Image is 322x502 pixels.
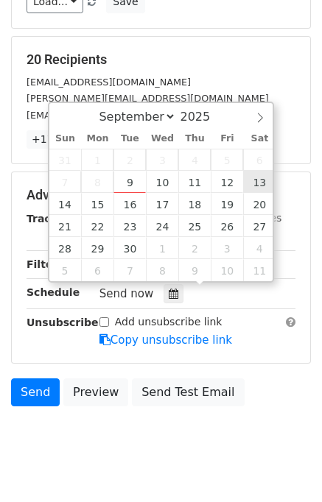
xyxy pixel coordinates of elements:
[113,237,146,259] span: September 30, 2025
[178,149,211,171] span: September 4, 2025
[211,193,243,215] span: September 19, 2025
[113,171,146,193] span: September 9, 2025
[243,237,276,259] span: October 4, 2025
[49,259,82,281] span: October 5, 2025
[211,259,243,281] span: October 10, 2025
[99,333,232,347] a: Copy unsubscribe link
[178,259,211,281] span: October 9, 2025
[178,193,211,215] span: September 18, 2025
[81,259,113,281] span: October 6, 2025
[49,149,82,171] span: August 31, 2025
[113,193,146,215] span: September 16, 2025
[27,110,191,121] small: [EMAIL_ADDRESS][DOMAIN_NAME]
[27,213,76,225] strong: Tracking
[27,93,269,104] small: [PERSON_NAME][EMAIL_ADDRESS][DOMAIN_NAME]
[27,286,80,298] strong: Schedule
[243,149,276,171] span: September 6, 2025
[81,193,113,215] span: September 15, 2025
[178,215,211,237] span: September 25, 2025
[243,193,276,215] span: September 20, 2025
[146,134,178,144] span: Wed
[243,171,276,193] span: September 13, 2025
[113,215,146,237] span: September 23, 2025
[49,237,82,259] span: September 28, 2025
[27,187,295,203] h5: Advanced
[146,259,178,281] span: October 8, 2025
[81,215,113,237] span: September 22, 2025
[211,215,243,237] span: September 26, 2025
[81,134,113,144] span: Mon
[211,171,243,193] span: September 12, 2025
[63,378,128,406] a: Preview
[211,134,243,144] span: Fri
[178,171,211,193] span: September 11, 2025
[178,237,211,259] span: October 2, 2025
[113,134,146,144] span: Tue
[243,259,276,281] span: October 11, 2025
[27,77,191,88] small: [EMAIL_ADDRESS][DOMAIN_NAME]
[146,237,178,259] span: October 1, 2025
[146,171,178,193] span: September 10, 2025
[81,237,113,259] span: September 29, 2025
[211,149,243,171] span: September 5, 2025
[132,378,244,406] a: Send Test Email
[146,193,178,215] span: September 17, 2025
[27,130,88,149] a: +17 more
[27,52,295,68] h5: 20 Recipients
[113,259,146,281] span: October 7, 2025
[146,215,178,237] span: September 24, 2025
[81,171,113,193] span: September 8, 2025
[49,193,82,215] span: September 14, 2025
[176,110,229,124] input: Year
[146,149,178,171] span: September 3, 2025
[178,134,211,144] span: Thu
[248,431,322,502] iframe: Chat Widget
[115,314,223,330] label: Add unsubscribe link
[211,237,243,259] span: October 3, 2025
[27,317,99,328] strong: Unsubscribe
[243,215,276,237] span: September 27, 2025
[49,215,82,237] span: September 21, 2025
[11,378,60,406] a: Send
[81,149,113,171] span: September 1, 2025
[49,171,82,193] span: September 7, 2025
[113,149,146,171] span: September 2, 2025
[99,287,154,300] span: Send now
[27,258,64,270] strong: Filters
[49,134,82,144] span: Sun
[243,134,276,144] span: Sat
